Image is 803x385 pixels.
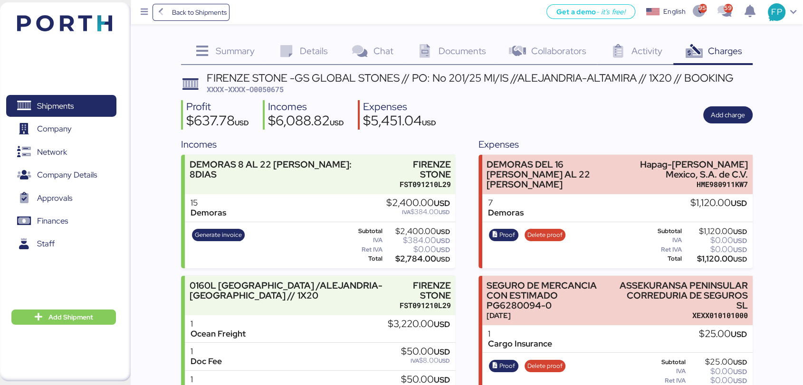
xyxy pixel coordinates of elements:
div: Cargo Insurance [488,339,552,349]
a: Back to Shipments [153,4,230,21]
div: 0160L [GEOGRAPHIC_DATA] /ALEJANDRIA-[GEOGRAPHIC_DATA] // 1X20 [190,281,395,300]
div: Ret IVA [644,377,686,384]
span: Approvals [37,191,72,205]
div: Demoras [488,208,524,218]
div: Profit [186,100,249,114]
span: XXXX-XXXX-O0050675 [207,85,284,94]
button: Generate invoice [192,229,245,241]
div: $0.00 [684,237,747,244]
span: Details [300,45,328,57]
span: USD [733,227,747,236]
span: USD [731,329,747,339]
span: USD [436,255,449,263]
div: Doc Fee [191,357,222,366]
div: FIRENZE STONE [400,281,451,300]
a: Network [6,141,116,163]
div: $1,120.00 [684,255,747,263]
span: Finances [37,214,68,228]
div: 1 [191,347,222,357]
div: SEGURO DE MERCANCIA CON ESTIMADO PG6280094-0 [487,281,612,310]
div: 1 [488,329,552,339]
div: $2,400.00 [386,198,449,208]
button: Delete proof [525,229,566,241]
button: Proof [489,229,518,241]
button: Proof [489,360,518,372]
div: English [663,7,685,17]
div: $0.00 [688,368,747,375]
div: Subtotal [644,359,686,366]
span: USD [733,376,747,385]
span: USD [438,208,449,216]
div: $5,451.04 [363,114,436,130]
div: HME980911KW7 [639,179,748,189]
span: USD [433,319,449,329]
div: XEXX010101000 [616,310,748,320]
span: Collaborators [531,45,586,57]
div: $384.00 [386,208,449,216]
span: Company Details [37,168,97,182]
div: $0.00 [688,377,747,384]
span: USD [733,358,747,366]
button: Add charge [703,106,753,123]
div: IVA [644,237,682,244]
span: Add Shipment [48,311,93,323]
div: $2,400.00 [384,228,449,235]
span: Proof [499,361,515,371]
span: IVA [401,208,410,216]
div: 15 [191,198,226,208]
span: Documents [439,45,486,57]
div: DEMORAS 8 AL 22 [PERSON_NAME]: 8DIAS [190,160,377,179]
div: $1,120.00 [690,198,747,208]
div: DEMORAS DEL 16 [PERSON_NAME] AL 22 [PERSON_NAME] [487,160,634,189]
div: FST091210L29 [382,179,451,189]
span: FP [771,6,782,18]
div: $0.00 [684,246,747,253]
div: Incomes [268,100,344,114]
span: Generate invoice [195,230,242,240]
div: $1,120.00 [684,228,747,235]
div: FIRENZE STONE -GS GLOBAL STONES // PO: No 201/25 MI/IS //ALEJANDRIA-ALTAMIRA // 1X20 // BOOKING [207,73,734,83]
div: $50.00 [401,347,449,357]
span: Delete proof [527,230,563,240]
div: Total [644,255,682,262]
div: Subtotal [644,228,682,235]
span: USD [330,118,344,127]
div: Expenses [478,137,753,151]
div: $3,220.00 [387,319,449,329]
span: USD [733,255,747,263]
div: IVA [644,368,686,375]
div: $25.00 [688,358,747,366]
button: Add Shipment [11,310,116,325]
span: Activity [631,45,662,57]
span: Charges [707,45,742,57]
span: USD [436,227,449,236]
div: Expenses [363,100,436,114]
a: Shipments [6,95,116,117]
div: $25.00 [699,329,747,339]
div: Ocean Freight [191,329,246,339]
div: $6,088.82 [268,114,344,130]
div: IVA [347,237,382,244]
div: $50.00 [401,375,449,385]
span: Delete proof [527,361,563,371]
div: Incomes [181,137,455,151]
span: USD [733,367,747,376]
button: Delete proof [525,360,566,372]
a: Company [6,118,116,140]
span: Company [37,122,72,136]
button: Menu [136,4,153,20]
div: Demoras [191,208,226,218]
div: $2,784.00 [384,255,449,263]
span: USD [433,198,449,208]
span: USD [433,375,449,385]
div: FIRENZE STONE [382,160,451,179]
span: USD [436,245,449,254]
div: $384.00 [384,237,449,244]
span: USD [433,347,449,357]
span: Network [37,145,67,159]
span: Staff [37,237,55,251]
div: Ret IVA [347,246,382,253]
span: USD [731,198,747,208]
span: Proof [499,230,515,240]
span: USD [436,236,449,245]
